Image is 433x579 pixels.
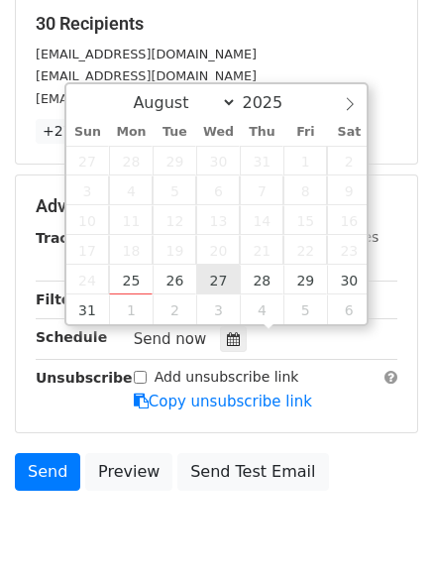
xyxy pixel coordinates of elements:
span: August 31, 2025 [66,294,110,324]
span: August 7, 2025 [240,175,283,205]
span: August 4, 2025 [109,175,153,205]
small: [EMAIL_ADDRESS][DOMAIN_NAME] [36,68,257,83]
span: July 31, 2025 [240,146,283,175]
small: [EMAIL_ADDRESS][DOMAIN_NAME] [36,47,257,61]
span: August 6, 2025 [196,175,240,205]
span: August 5, 2025 [153,175,196,205]
span: July 27, 2025 [66,146,110,175]
span: July 30, 2025 [196,146,240,175]
span: August 15, 2025 [283,205,327,235]
span: September 6, 2025 [327,294,371,324]
span: August 22, 2025 [283,235,327,265]
span: August 26, 2025 [153,265,196,294]
span: August 14, 2025 [240,205,283,235]
iframe: Chat Widget [334,484,433,579]
span: Sat [327,126,371,139]
span: August 17, 2025 [66,235,110,265]
h5: Advanced [36,195,397,217]
small: [EMAIL_ADDRESS][DOMAIN_NAME] [36,91,257,106]
strong: Schedule [36,329,107,345]
span: August 9, 2025 [327,175,371,205]
span: Send now [134,330,207,348]
input: Year [237,93,308,112]
span: Mon [109,126,153,139]
span: August 3, 2025 [66,175,110,205]
h5: 30 Recipients [36,13,397,35]
span: September 5, 2025 [283,294,327,324]
span: August 8, 2025 [283,175,327,205]
strong: Tracking [36,230,102,246]
span: August 27, 2025 [196,265,240,294]
span: September 3, 2025 [196,294,240,324]
span: August 24, 2025 [66,265,110,294]
span: August 21, 2025 [240,235,283,265]
span: August 13, 2025 [196,205,240,235]
span: July 28, 2025 [109,146,153,175]
span: August 18, 2025 [109,235,153,265]
span: August 29, 2025 [283,265,327,294]
strong: Filters [36,291,86,307]
a: Preview [85,453,172,491]
span: Tue [153,126,196,139]
span: August 25, 2025 [109,265,153,294]
span: Sun [66,126,110,139]
span: September 1, 2025 [109,294,153,324]
span: August 30, 2025 [327,265,371,294]
span: August 12, 2025 [153,205,196,235]
span: September 2, 2025 [153,294,196,324]
label: Add unsubscribe link [155,367,299,388]
span: July 29, 2025 [153,146,196,175]
a: Send Test Email [177,453,328,491]
a: Copy unsubscribe link [134,393,312,410]
span: Fri [283,126,327,139]
span: August 20, 2025 [196,235,240,265]
span: Wed [196,126,240,139]
span: August 28, 2025 [240,265,283,294]
strong: Unsubscribe [36,370,133,386]
span: Thu [240,126,283,139]
span: August 2, 2025 [327,146,371,175]
span: August 10, 2025 [66,205,110,235]
span: August 19, 2025 [153,235,196,265]
span: August 11, 2025 [109,205,153,235]
span: August 16, 2025 [327,205,371,235]
span: August 1, 2025 [283,146,327,175]
span: August 23, 2025 [327,235,371,265]
span: September 4, 2025 [240,294,283,324]
a: +27 more [36,119,119,144]
a: Send [15,453,80,491]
